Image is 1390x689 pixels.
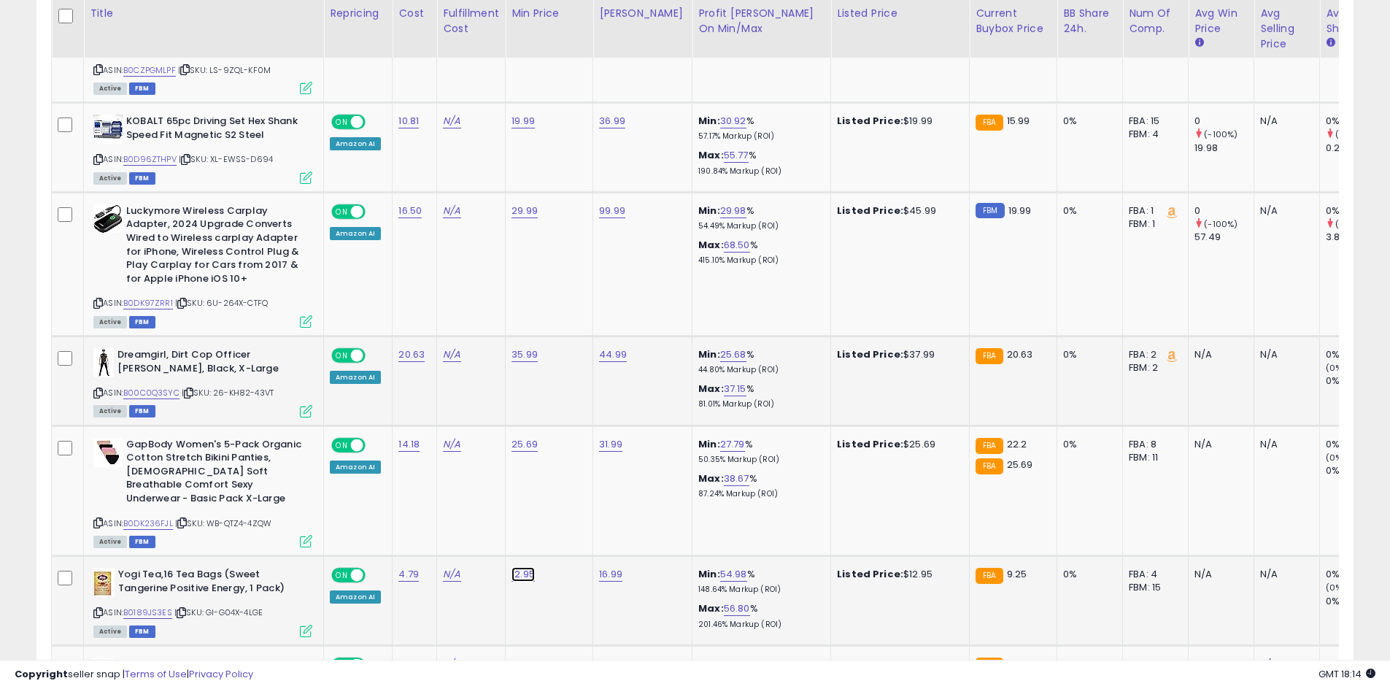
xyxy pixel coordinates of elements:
[1194,568,1243,581] div: N/A
[1326,374,1385,388] div: 0%
[93,568,115,597] img: 512mf4rv3VL._SL40_.jpg
[93,348,312,416] div: ASIN:
[443,204,460,218] a: N/A
[698,399,819,409] p: 81.01% Markup (ROI)
[511,6,587,21] div: Min Price
[1335,218,1369,230] small: (-100%)
[698,115,819,142] div: %
[1007,437,1027,451] span: 22.2
[1129,204,1177,218] div: FBA: 1
[1326,438,1385,451] div: 0%
[976,438,1003,454] small: FBA
[333,205,351,218] span: ON
[837,437,903,451] b: Listed Price:
[1260,438,1308,451] div: N/A
[599,204,625,218] a: 99.99
[93,438,312,546] div: ASIN:
[398,6,430,21] div: Cost
[179,153,273,165] span: | SKU: XL-EWSS-D694
[724,601,750,616] a: 56.80
[1335,128,1369,140] small: (-100%)
[398,204,422,218] a: 16.50
[118,568,296,598] b: Yogi Tea,16 Tea Bags (Sweet Tangerine Positive Energy, 1 Pack)
[698,489,819,499] p: 87.24% Markup (ROI)
[1129,6,1182,36] div: Num of Comp.
[1194,438,1243,451] div: N/A
[443,347,460,362] a: N/A
[698,255,819,266] p: 415.10% Markup (ROI)
[698,382,819,409] div: %
[1326,362,1346,374] small: (0%)
[93,204,123,233] img: 41h5GzcF1OL._SL40_.jpg
[129,626,155,638] span: FBM
[1260,115,1308,128] div: N/A
[443,437,460,452] a: N/A
[330,6,386,21] div: Repricing
[123,387,179,399] a: B00C0Q3SYC
[1194,142,1254,155] div: 19.98
[126,115,304,145] b: KOBALT 65pc Driving Set Hex Shank Speed Fit Magnetic S2 Steel
[837,6,963,21] div: Listed Price
[398,567,419,582] a: 4.79
[698,620,819,630] p: 201.46% Markup (ROI)
[93,316,127,328] span: All listings currently available for purchase on Amazon
[976,203,1004,218] small: FBM
[443,6,499,36] div: Fulfillment Cost
[698,455,819,465] p: 50.35% Markup (ROI)
[1326,142,1385,155] div: 0.29%
[93,626,127,638] span: All listings currently available for purchase on Amazon
[1326,568,1385,581] div: 0%
[1326,36,1335,50] small: Avg BB Share.
[175,517,271,529] span: | SKU: WB-QTZ4-4ZQW
[1326,115,1385,128] div: 0%
[599,114,625,128] a: 36.99
[720,204,746,218] a: 29.98
[698,204,720,218] b: Min:
[1318,667,1375,681] span: 2025-10-8 18:14 GMT
[363,439,387,451] span: OFF
[1129,568,1177,581] div: FBA: 4
[363,116,387,128] span: OFF
[93,115,312,182] div: ASIN:
[1326,464,1385,477] div: 0%
[698,239,819,266] div: %
[1326,595,1385,608] div: 0%
[976,6,1051,36] div: Current Buybox Price
[189,667,253,681] a: Privacy Policy
[330,371,381,384] div: Amazon AI
[125,667,187,681] a: Terms of Use
[698,238,724,252] b: Max:
[123,153,177,166] a: B0D96ZTHPV
[698,567,720,581] b: Min:
[698,204,819,231] div: %
[129,536,155,548] span: FBM
[511,347,538,362] a: 35.99
[1007,567,1027,581] span: 9.25
[698,6,825,36] div: Profit [PERSON_NAME] on Min/Max
[599,437,622,452] a: 31.99
[1008,204,1032,218] span: 19.99
[724,382,746,396] a: 37.15
[837,114,903,128] b: Listed Price:
[698,438,819,465] div: %
[837,115,958,128] div: $19.99
[976,115,1003,131] small: FBA
[443,567,460,582] a: N/A
[1326,6,1379,36] div: Avg BB Share
[698,382,724,396] b: Max:
[1326,348,1385,361] div: 0%
[720,347,746,362] a: 25.68
[1063,6,1116,36] div: BB Share 24h.
[720,567,747,582] a: 54.98
[330,461,381,474] div: Amazon AI
[1194,36,1203,50] small: Avg Win Price.
[837,204,958,218] div: $45.99
[1063,568,1111,581] div: 0%
[698,585,819,595] p: 148.64% Markup (ROI)
[837,348,958,361] div: $37.99
[363,205,387,218] span: OFF
[330,227,381,240] div: Amazon AI
[1063,438,1111,451] div: 0%
[698,602,819,629] div: %
[15,668,253,682] div: seller snap | |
